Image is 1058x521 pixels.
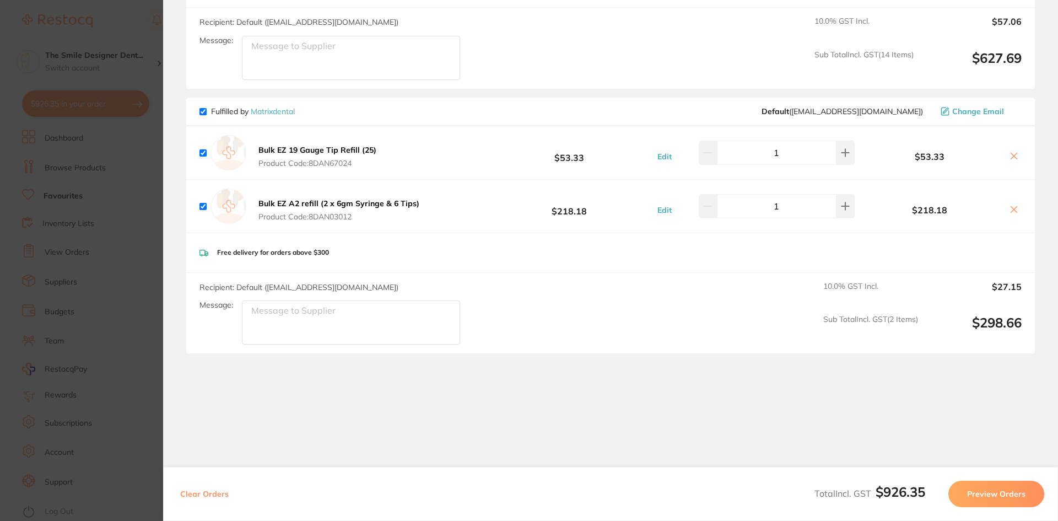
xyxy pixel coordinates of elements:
b: $926.35 [876,484,925,500]
button: Edit [654,152,675,162]
span: Recipient: Default ( [EMAIL_ADDRESS][DOMAIN_NAME] ) [199,17,398,27]
label: Message: [199,36,233,45]
button: Edit [654,205,675,215]
span: Sub Total Incl. GST ( 2 Items) [823,315,918,345]
span: 10.0 % GST Incl. [814,17,914,41]
span: Product Code: 8DAN03012 [258,212,419,221]
span: Sub Total Incl. GST ( 14 Items) [814,50,914,80]
button: Change Email [937,106,1022,116]
button: Clear Orders [177,481,232,507]
span: Recipient: Default ( [EMAIL_ADDRESS][DOMAIN_NAME] ) [199,282,398,292]
button: Bulk EZ A2 refill (2 x 6gm Syringe & 6 Tips) Product Code:8DAN03012 [255,198,423,222]
span: 10.0 % GST Incl. [823,282,918,306]
a: Matrixdental [251,106,295,116]
img: empty.jpg [211,135,246,170]
span: Total Incl. GST [814,488,925,499]
b: Bulk EZ 19 Gauge Tip Refill (25) [258,145,376,155]
p: Fulfilled by [211,107,295,116]
output: $627.69 [922,50,1022,80]
output: $298.66 [927,315,1022,345]
span: sales@matrixdental.com.au [762,107,923,116]
p: Free delivery for orders above $300 [217,249,329,256]
output: $57.06 [922,17,1022,41]
label: Message: [199,300,233,310]
b: Bulk EZ A2 refill (2 x 6gm Syringe & 6 Tips) [258,198,419,208]
b: $218.18 [857,205,1002,215]
b: $53.33 [857,152,1002,162]
b: Default [762,106,789,116]
img: empty.jpg [211,189,246,224]
button: Bulk EZ 19 Gauge Tip Refill (25) Product Code:8DAN67024 [255,145,380,168]
span: Product Code: 8DAN67024 [258,159,376,168]
button: Preview Orders [948,481,1044,507]
output: $27.15 [927,282,1022,306]
span: Change Email [952,107,1004,116]
b: $218.18 [487,196,651,217]
b: $53.33 [487,143,651,163]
